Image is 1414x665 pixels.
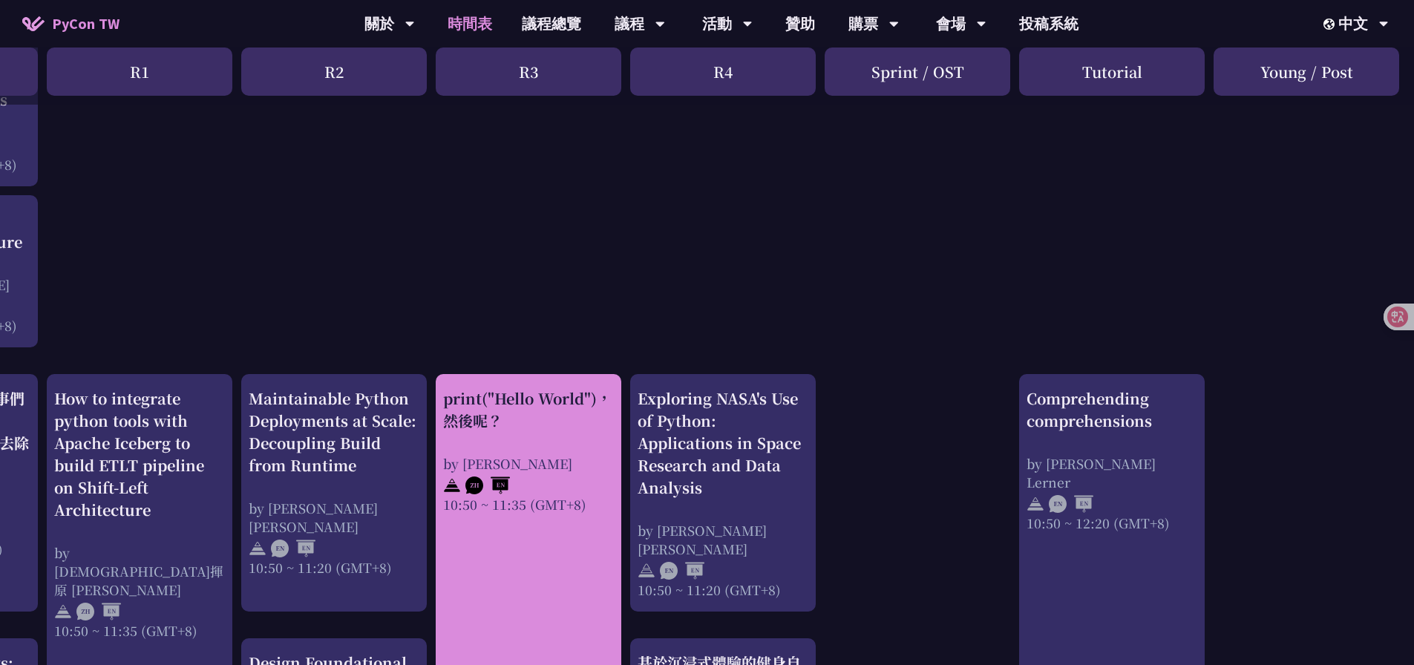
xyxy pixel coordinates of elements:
img: ZHEN.371966e.svg [465,476,510,494]
div: 10:50 ~ 12:20 (GMT+8) [1027,514,1197,532]
div: print("Hello World")，然後呢？ [443,387,614,432]
img: svg+xml;base64,PHN2ZyB4bWxucz0iaHR0cDovL3d3dy53My5vcmcvMjAwMC9zdmciIHdpZHRoPSIyNCIgaGVpZ2h0PSIyNC... [443,476,461,494]
div: 10:50 ~ 11:20 (GMT+8) [249,558,419,577]
a: Maintainable Python Deployments at Scale: Decoupling Build from Runtime by [PERSON_NAME] [PERSON_... [249,387,419,577]
a: Exploring NASA's Use of Python: Applications in Space Research and Data Analysis by [PERSON_NAME]... [638,387,808,599]
div: by [DEMOGRAPHIC_DATA]揮原 [PERSON_NAME] [54,543,225,599]
img: svg+xml;base64,PHN2ZyB4bWxucz0iaHR0cDovL3d3dy53My5vcmcvMjAwMC9zdmciIHdpZHRoPSIyNCIgaGVpZ2h0PSIyNC... [249,540,266,557]
div: Exploring NASA's Use of Python: Applications in Space Research and Data Analysis [638,387,808,499]
a: How to integrate python tools with Apache Iceberg to build ETLT pipeline on Shift-Left Architectu... [54,387,225,640]
div: Young / Post [1214,47,1399,96]
img: Locale Icon [1323,19,1338,30]
div: Comprehending comprehensions [1027,387,1197,432]
div: R4 [630,47,816,96]
img: svg+xml;base64,PHN2ZyB4bWxucz0iaHR0cDovL3d3dy53My5vcmcvMjAwMC9zdmciIHdpZHRoPSIyNCIgaGVpZ2h0PSIyNC... [638,562,655,580]
img: ENEN.5a408d1.svg [660,562,704,580]
a: print("Hello World")，然後呢？ by [PERSON_NAME] 10:50 ~ 11:35 (GMT+8) [443,387,614,514]
div: by [PERSON_NAME] [PERSON_NAME] [638,521,808,558]
img: ZHEN.371966e.svg [76,603,121,620]
img: svg+xml;base64,PHN2ZyB4bWxucz0iaHR0cDovL3d3dy53My5vcmcvMjAwMC9zdmciIHdpZHRoPSIyNCIgaGVpZ2h0PSIyNC... [1027,495,1044,513]
div: Sprint / OST [825,47,1010,96]
img: svg+xml;base64,PHN2ZyB4bWxucz0iaHR0cDovL3d3dy53My5vcmcvMjAwMC9zdmciIHdpZHRoPSIyNCIgaGVpZ2h0PSIyNC... [54,603,72,620]
div: 10:50 ~ 11:35 (GMT+8) [54,621,225,640]
div: by [PERSON_NAME] Lerner [1027,454,1197,491]
img: ENEN.5a408d1.svg [1049,495,1093,513]
span: PyCon TW [52,13,120,35]
img: Home icon of PyCon TW 2025 [22,16,45,31]
div: by [PERSON_NAME] [443,454,614,473]
div: R2 [241,47,427,96]
div: Tutorial [1019,47,1205,96]
div: 10:50 ~ 11:35 (GMT+8) [443,495,614,514]
div: Maintainable Python Deployments at Scale: Decoupling Build from Runtime [249,387,419,476]
div: by [PERSON_NAME] [PERSON_NAME] [249,499,419,536]
a: Comprehending comprehensions by [PERSON_NAME] Lerner 10:50 ~ 12:20 (GMT+8) [1027,387,1197,532]
div: R1 [47,47,232,96]
div: 10:50 ~ 11:20 (GMT+8) [638,580,808,599]
a: PyCon TW [7,5,134,42]
div: R3 [436,47,621,96]
img: ENEN.5a408d1.svg [271,540,315,557]
div: How to integrate python tools with Apache Iceberg to build ETLT pipeline on Shift-Left Architecture [54,387,225,521]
